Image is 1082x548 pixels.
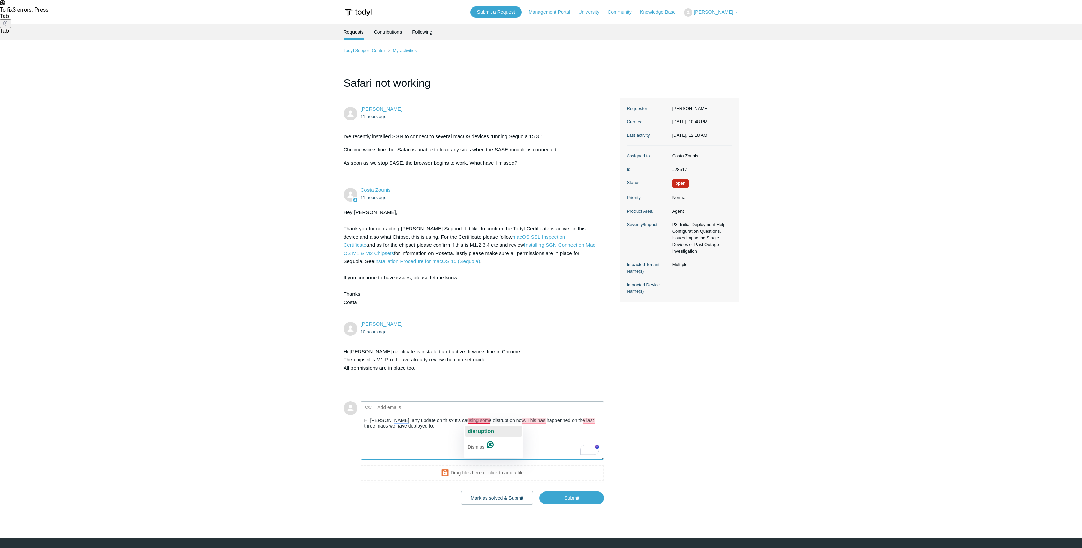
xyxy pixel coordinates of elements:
dd: [PERSON_NAME] [669,105,732,112]
a: Costa Zounis [361,187,391,193]
time: 10/02/2025, 22:48 [672,119,708,124]
span: We are working on a response for you [672,179,689,188]
dd: Normal [669,194,732,201]
div: Hey [PERSON_NAME], Thank you for contacting [PERSON_NAME] Support. I'd like to confirm the Todyl ... [344,208,598,306]
time: 10/02/2025, 22:54 [361,195,387,200]
input: Submit [539,491,604,504]
a: [PERSON_NAME] [361,106,403,112]
time: 10/03/2025, 00:18 [361,329,387,334]
a: My activities [393,48,417,53]
span: Greg Chapman [361,106,403,112]
dt: Priority [627,194,669,201]
p: Chrome works fine, but Safari is unable to load any sites when the SASE module is connected. [344,146,598,154]
dt: Created [627,118,669,125]
input: Add emails [375,402,448,413]
dd: Agent [669,208,732,215]
time: 10/02/2025, 22:48 [361,114,387,119]
dd: Costa Zounis [669,152,732,159]
h1: Safari not working [344,75,605,98]
dt: Product Area [627,208,669,215]
li: My activities [386,48,417,53]
span: Greg Chapman [361,321,403,327]
dd: #28617 [669,166,732,173]
a: [PERSON_NAME] [361,321,403,327]
a: Installing SGN Connect on Mac OS M1 & M2 Chipsets [344,242,596,256]
dt: Requester [627,105,669,112]
button: Mark as solved & Submit [461,491,533,505]
dt: Id [627,166,669,173]
p: As soon as we stop SASE, the browser begins to work. What have I missed? [344,159,598,167]
dt: Status [627,179,669,186]
dt: Impacted Tenant Name(s) [627,261,669,275]
dd: Multiple [669,261,732,268]
dt: Last activity [627,132,669,139]
a: Todyl Support Center [344,48,385,53]
time: 10/03/2025, 00:18 [672,133,707,138]
textarea: To enrich screen reader interactions, please activate Accessibility in Grammarly extension settings [361,414,605,460]
p: I've recently installed SGN to connect to several macOS devices running Sequoia 15.3.1. [344,132,598,141]
dd: P3: Initial Deployment Help, Configuration Questions, Issues Impacting Single Devices or Past Out... [669,221,732,255]
label: CC [365,402,372,413]
dt: Severity/Impact [627,221,669,228]
a: macOS SSL Inspection Certificate [344,234,565,248]
dt: Assigned to [627,152,669,159]
dt: Impacted Device Name(s) [627,281,669,295]
dd: — [669,281,732,288]
li: Todyl Support Center [344,48,387,53]
a: Installation Procedure for macOS 15 (Sequoia) [374,258,480,264]
p: Hi [PERSON_NAME] certificate is installed and active. It works fine in Chrome. The chipset is M1 ... [344,348,598,372]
